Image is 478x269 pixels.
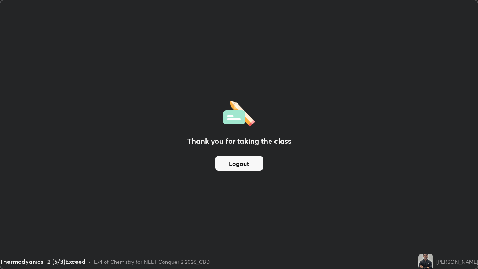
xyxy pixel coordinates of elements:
img: 213def5e5dbf4e79a6b4beccebb68028.jpg [418,254,433,269]
div: • [89,258,91,266]
div: [PERSON_NAME] [436,258,478,266]
img: offlineFeedback.1438e8b3.svg [223,98,255,127]
h2: Thank you for taking the class [187,136,291,147]
div: L74 of Chemistry for NEET Conquer 2 2026_CBD [94,258,210,266]
button: Logout [215,156,263,171]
